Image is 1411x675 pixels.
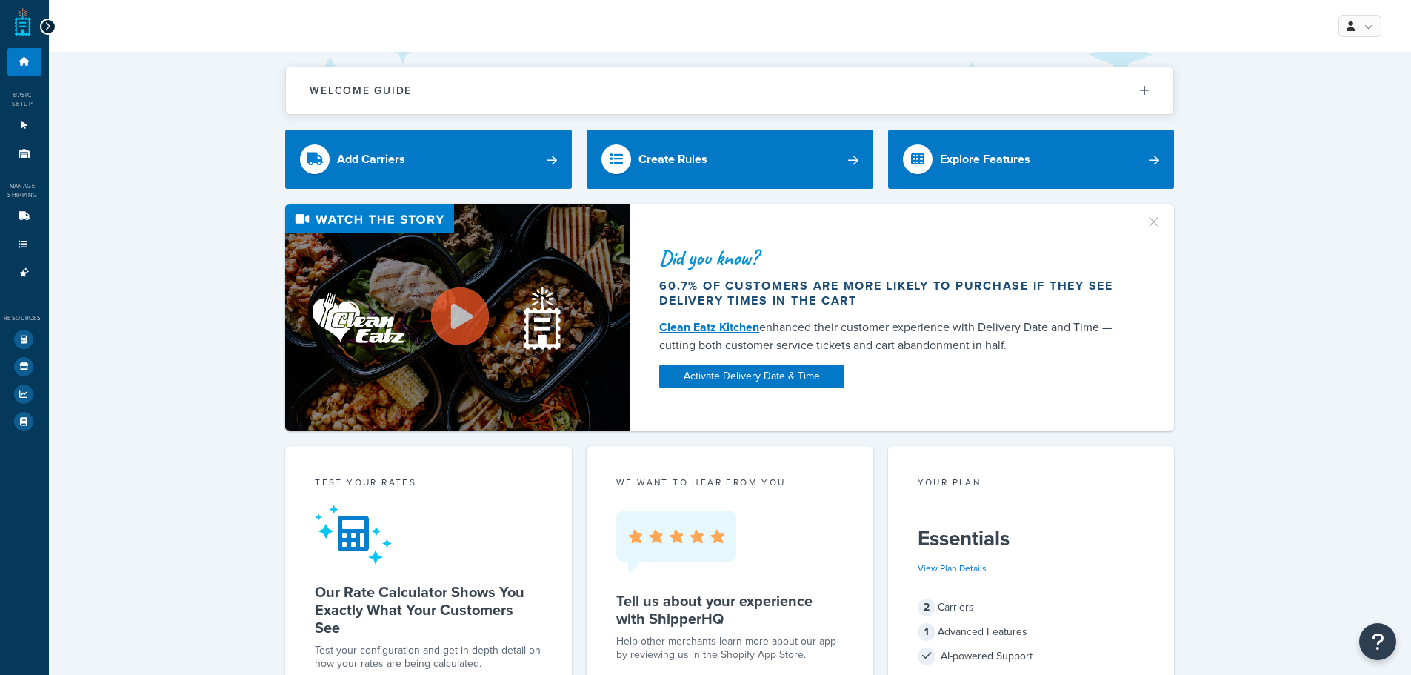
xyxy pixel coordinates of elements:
div: Test your configuration and get in-depth detail on how your rates are being calculated. [315,644,542,671]
a: Create Rules [587,130,873,189]
div: Add Carriers [337,149,405,170]
div: Explore Features [940,149,1030,170]
div: Did you know? [659,247,1127,268]
div: Advanced Features [918,622,1145,642]
li: Carriers [7,203,41,230]
li: Websites [7,112,41,139]
h2: Welcome Guide [310,85,412,96]
button: Welcome Guide [286,67,1173,114]
li: Marketplace [7,353,41,380]
li: Origins [7,140,41,167]
p: we want to hear from you [616,476,844,489]
a: Explore Features [888,130,1175,189]
h5: Essentials [918,527,1145,551]
a: Activate Delivery Date & Time [659,365,844,388]
li: Test Your Rates [7,326,41,353]
div: enhanced their customer experience with Delivery Date and Time — cutting both customer service ti... [659,319,1127,354]
li: Advanced Features [7,259,41,287]
li: Analytics [7,381,41,408]
span: 2 [918,599,935,616]
img: Video thumbnail [285,204,630,431]
a: View Plan Details [918,562,987,575]
div: 60.7% of customers are more likely to purchase if they see delivery times in the cart [659,279,1127,308]
p: Help other merchants learn more about our app by reviewing us in the Shopify App Store. [616,635,844,662]
div: AI-powered Support [918,646,1145,667]
li: Shipping Rules [7,231,41,259]
div: Test your rates [315,476,542,493]
a: Clean Eatz Kitchen [659,319,759,336]
h5: Our Rate Calculator Shows You Exactly What Your Customers See [315,583,542,636]
span: 1 [918,623,935,641]
a: Add Carriers [285,130,572,189]
div: Create Rules [638,149,707,170]
h5: Tell us about your experience with ShipperHQ [616,592,844,628]
button: Open Resource Center [1359,623,1396,660]
div: Your Plan [918,476,1145,493]
li: Help Docs [7,408,41,435]
li: Dashboard [7,48,41,76]
div: Carriers [918,597,1145,618]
